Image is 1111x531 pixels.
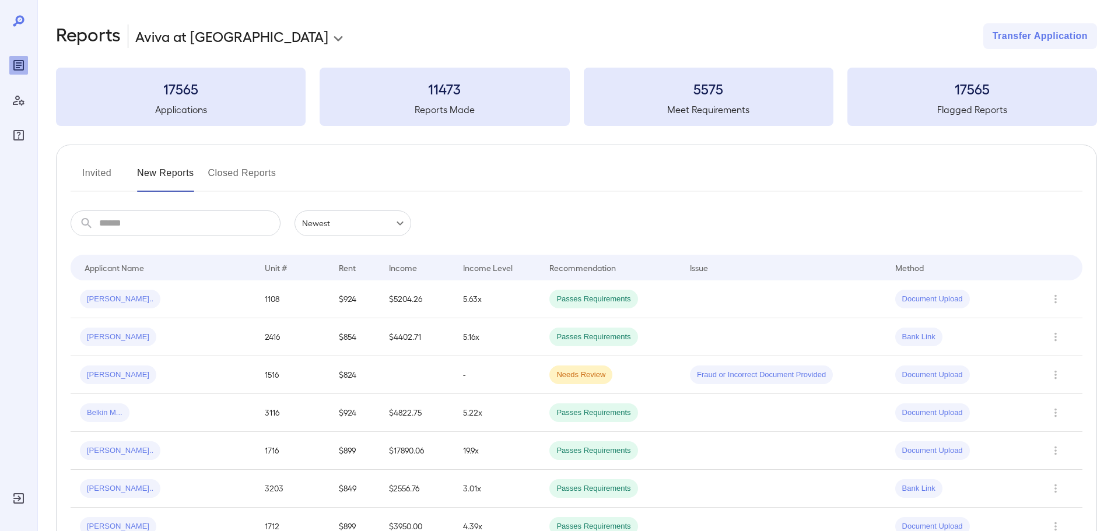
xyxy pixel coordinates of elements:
[454,356,540,394] td: -
[690,370,833,381] span: Fraud or Incorrect Document Provided
[330,280,380,318] td: $924
[208,164,276,192] button: Closed Reports
[895,294,970,305] span: Document Upload
[1046,365,1065,384] button: Row Actions
[380,394,454,432] td: $4822.75
[463,261,513,275] div: Income Level
[80,332,156,343] span: [PERSON_NAME]
[454,470,540,508] td: 3.01x
[85,261,144,275] div: Applicant Name
[549,261,616,275] div: Recommendation
[584,79,833,98] h3: 5575
[80,370,156,381] span: [PERSON_NAME]
[320,103,569,117] h5: Reports Made
[549,332,637,343] span: Passes Requirements
[9,91,28,110] div: Manage Users
[549,294,637,305] span: Passes Requirements
[895,370,970,381] span: Document Upload
[255,356,330,394] td: 1516
[56,23,121,49] h2: Reports
[137,164,194,192] button: New Reports
[895,407,970,419] span: Document Upload
[389,261,417,275] div: Income
[454,394,540,432] td: 5.22x
[454,280,540,318] td: 5.63x
[690,261,709,275] div: Issue
[454,318,540,356] td: 5.16x
[255,432,330,470] td: 1716
[295,210,411,236] div: Newest
[1046,403,1065,422] button: Row Actions
[549,407,637,419] span: Passes Requirements
[847,103,1097,117] h5: Flagged Reports
[1046,290,1065,308] button: Row Actions
[1046,479,1065,498] button: Row Actions
[56,68,1097,126] summary: 17565Applications11473Reports Made5575Meet Requirements17565Flagged Reports
[135,27,328,45] p: Aviva at [GEOGRAPHIC_DATA]
[255,470,330,508] td: 3203
[9,126,28,145] div: FAQ
[847,79,1097,98] h3: 17565
[330,318,380,356] td: $854
[983,23,1097,49] button: Transfer Application
[549,483,637,494] span: Passes Requirements
[265,261,287,275] div: Unit #
[80,445,160,456] span: [PERSON_NAME]..
[80,294,160,305] span: [PERSON_NAME]..
[895,445,970,456] span: Document Upload
[895,332,942,343] span: Bank Link
[255,394,330,432] td: 3116
[895,261,924,275] div: Method
[56,103,306,117] h5: Applications
[320,79,569,98] h3: 11473
[9,489,28,508] div: Log Out
[1046,441,1065,460] button: Row Actions
[380,280,454,318] td: $5204.26
[330,432,380,470] td: $899
[454,432,540,470] td: 19.9x
[1046,328,1065,346] button: Row Actions
[56,79,306,98] h3: 17565
[584,103,833,117] h5: Meet Requirements
[9,56,28,75] div: Reports
[380,318,454,356] td: $4402.71
[549,370,612,381] span: Needs Review
[549,445,637,456] span: Passes Requirements
[255,280,330,318] td: 1108
[80,483,160,494] span: [PERSON_NAME]..
[71,164,123,192] button: Invited
[80,407,129,419] span: Belkin M...
[895,483,942,494] span: Bank Link
[330,470,380,508] td: $849
[339,261,358,275] div: Rent
[380,470,454,508] td: $2556.76
[255,318,330,356] td: 2416
[330,356,380,394] td: $824
[380,432,454,470] td: $17890.06
[330,394,380,432] td: $924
